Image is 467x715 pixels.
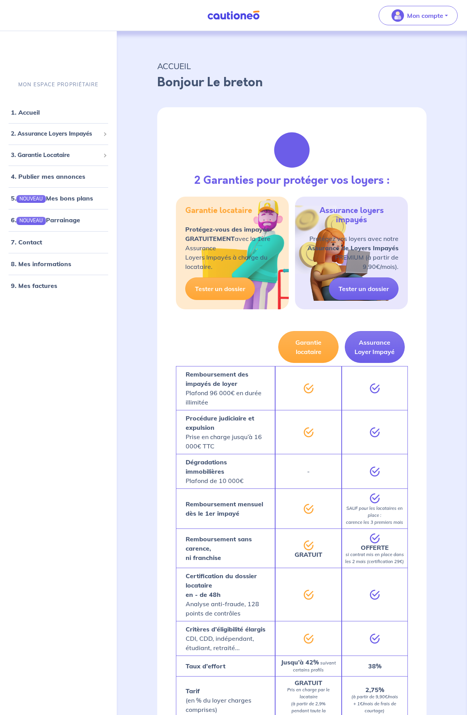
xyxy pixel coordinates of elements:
[185,225,279,271] p: avec la 1ère Assurance Loyers Impayés à charge du locataire.
[345,552,404,564] em: si contrat mis en place dans les 2 mois (certification 29€)
[186,571,265,618] p: Analyse anti-fraude, 128 points de contrôles
[186,687,200,695] strong: Tarif
[194,174,390,187] h3: 2 Garanties pour protéger vos loyers :
[185,206,252,215] h5: Garantie locataire
[3,169,114,184] div: 4. Publier mes annonces
[361,544,389,551] strong: OFFERTE
[278,331,338,363] button: Garantie locataire
[379,6,458,25] button: illu_account_valid_menu.svgMon compte
[3,234,114,250] div: 7. Contact
[157,59,427,73] p: ACCUEIL
[271,129,313,171] img: justif-loupe
[186,686,265,714] p: (en % du loyer charges comprises)
[186,457,265,485] p: Plafond de 10 000€
[304,234,399,271] p: Protégez vos loyers avec notre PREMIUM (à partir de 9,90€/mois).
[186,413,265,451] p: Prise en charge jusqu’à 16 000€ TTC
[186,572,257,598] strong: Certification du dossier locataire en - de 48h
[3,256,114,272] div: 8. Mes informations
[329,277,399,300] a: Tester un dossier
[407,11,443,20] p: Mon compte
[3,148,114,163] div: 3. Garantie Locataire
[346,506,403,525] em: SAUF pour les locataires en place : carence les 3 premiers mois
[186,458,227,475] strong: Dégradations immobilières
[186,625,265,633] strong: Critères d’éligibilité élargis
[368,662,381,670] strong: 38%
[11,216,80,224] a: 6.NOUVEAUParrainage
[157,73,427,92] p: Bonjour Le breton
[304,206,399,225] h5: Assurance loyers impayés
[392,9,404,22] img: illu_account_valid_menu.svg
[11,282,57,289] a: 9. Mes factures
[351,694,398,713] em: (à partir de 9,90€/mois + 1€/mois de frais de courtage)
[186,624,265,652] p: CDI, CDD, indépendant, étudiant, retraité...
[185,225,269,242] strong: Protégez-vous des impayés GRATUITEMENT
[281,658,319,666] strong: Jusqu’à 42%
[11,129,100,138] span: 2. Assurance Loyers Impayés
[186,535,252,562] strong: Remboursement sans carence, ni franchise
[345,331,405,363] button: Assurance Loyer Impayé
[3,105,114,120] div: 1. Accueil
[11,173,85,180] a: 4. Publier mes annonces
[275,454,341,488] div: -
[185,277,255,300] a: Tester un dossier
[186,370,248,387] strong: Remboursement des impayés de loyer
[11,108,40,116] a: 1. Accueil
[186,662,225,670] strong: Taux d’effort
[3,212,114,228] div: 6.NOUVEAUParrainage
[3,126,114,141] div: 2. Assurance Loyers Impayés
[295,551,322,558] strong: GRATUIT
[11,194,93,202] a: 5.NOUVEAUMes bons plans
[3,278,114,293] div: 9. Mes factures
[295,679,322,687] strong: GRATUIT
[3,190,114,206] div: 5.NOUVEAUMes bons plans
[365,686,384,694] strong: 2,75%
[204,10,263,20] img: Cautioneo
[11,238,42,246] a: 7. Contact
[11,151,100,160] span: 3. Garantie Locataire
[11,260,71,268] a: 8. Mes informations
[186,414,254,431] strong: Procédure judiciaire et expulsion
[186,370,265,407] p: Plafond 96 000€ en durée illimitée
[18,81,98,88] p: MON ESPACE PROPRIÉTAIRE
[307,244,399,252] strong: Assurance de Loyers Impayés
[186,500,263,517] strong: Remboursement mensuel dès le 1er impayé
